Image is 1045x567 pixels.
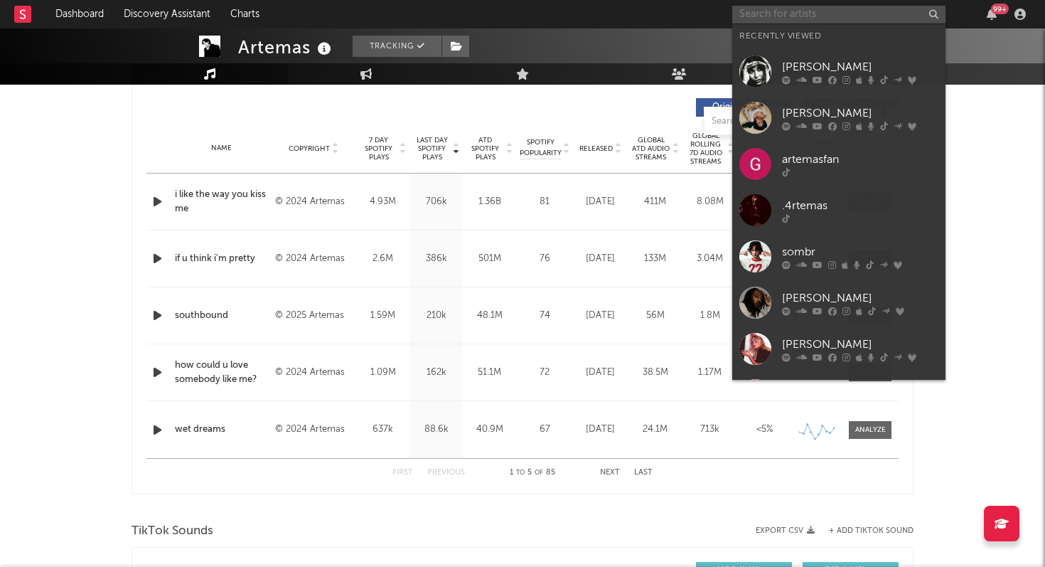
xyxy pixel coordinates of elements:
button: + Add TikTok Sound [829,527,913,535]
div: [PERSON_NAME] [782,290,938,307]
button: Last [634,469,653,477]
span: TikTok Sounds [132,523,213,540]
div: 8.08M [686,195,734,209]
div: Recently Viewed [739,28,938,45]
div: © 2024 Artemas [275,421,353,438]
div: 1.59M [360,309,406,323]
span: Released [579,144,613,153]
div: 2.6M [360,252,406,266]
span: Spotify Popularity [520,137,562,159]
span: ATD Spotify Plays [466,136,504,161]
button: Tracking [353,36,441,57]
div: 501M [466,252,513,266]
div: Name [175,143,268,154]
div: [PERSON_NAME] [782,336,938,353]
div: 706k [413,195,459,209]
div: 411M [631,195,679,209]
button: Next [600,469,620,477]
span: of [535,470,543,476]
div: 56M [631,309,679,323]
span: Last Day Spotify Plays [413,136,451,161]
button: Previous [427,469,465,477]
span: 7 Day Spotify Plays [360,136,397,161]
div: artemasfan [782,151,938,168]
div: 1.8M [686,309,734,323]
div: 1.36B [466,195,513,209]
button: First [392,469,413,477]
div: 38.5M [631,366,679,380]
button: Originals(78) [696,98,792,117]
div: 48.1M [466,309,513,323]
div: 24.1M [631,423,679,437]
div: 76 [520,252,569,266]
a: [PERSON_NAME] [732,372,945,418]
div: 3.04M [686,252,734,266]
div: 386k [413,252,459,266]
div: 1.09M [360,366,406,380]
div: 4.93M [360,195,406,209]
div: © 2024 Artemas [275,364,353,381]
a: [PERSON_NAME] [732,280,945,326]
span: Global Rolling 7D Audio Streams [686,132,725,166]
a: .4rtemas [732,187,945,233]
input: Search for artists [732,6,945,23]
div: © 2024 Artemas [275,250,353,267]
span: Copyright [289,144,330,153]
a: artemasfan [732,141,945,187]
div: 74 [520,309,569,323]
span: Global ATD Audio Streams [631,136,670,161]
button: 99+ [987,9,997,20]
a: sombr [732,233,945,280]
div: .4rtemas [782,197,938,214]
div: 72 [520,366,569,380]
div: [DATE] [577,252,624,266]
div: 99 + [991,4,1009,14]
a: how could u love somebody like me? [175,359,268,386]
div: [DATE] [577,366,624,380]
div: <5% [741,423,788,437]
span: Originals ( 78 ) [705,103,771,112]
button: + Add TikTok Sound [815,527,913,535]
div: 1.17M [686,366,734,380]
a: southbound [175,309,268,323]
a: [PERSON_NAME] [732,326,945,372]
div: © 2024 Artemas [275,194,353,211]
div: 162k [413,366,459,380]
a: [PERSON_NAME] [732,95,945,141]
div: [PERSON_NAME] [782,105,938,122]
a: i like the way you kiss me [175,188,268,216]
div: © 2025 Artemas [275,307,353,324]
a: if u think i'm pretty [175,252,268,266]
div: 40.9M [466,423,513,437]
div: [PERSON_NAME] [782,58,938,75]
a: [PERSON_NAME] [732,48,945,95]
div: 210k [413,309,459,323]
div: 67 [520,423,569,437]
div: sombr [782,243,938,260]
div: 1 5 85 [493,465,572,482]
div: 713k [686,423,734,437]
div: [DATE] [577,423,624,437]
div: 81 [520,195,569,209]
span: to [516,470,525,476]
input: Search by song name or URL [704,116,854,127]
div: 51.1M [466,366,513,380]
div: 88.6k [413,423,459,437]
a: wet dreams [175,423,268,437]
div: Artemas [238,36,335,59]
button: Export CSV [756,526,815,535]
div: [DATE] [577,195,624,209]
div: [DATE] [577,309,624,323]
div: 133M [631,252,679,266]
div: 637k [360,423,406,437]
